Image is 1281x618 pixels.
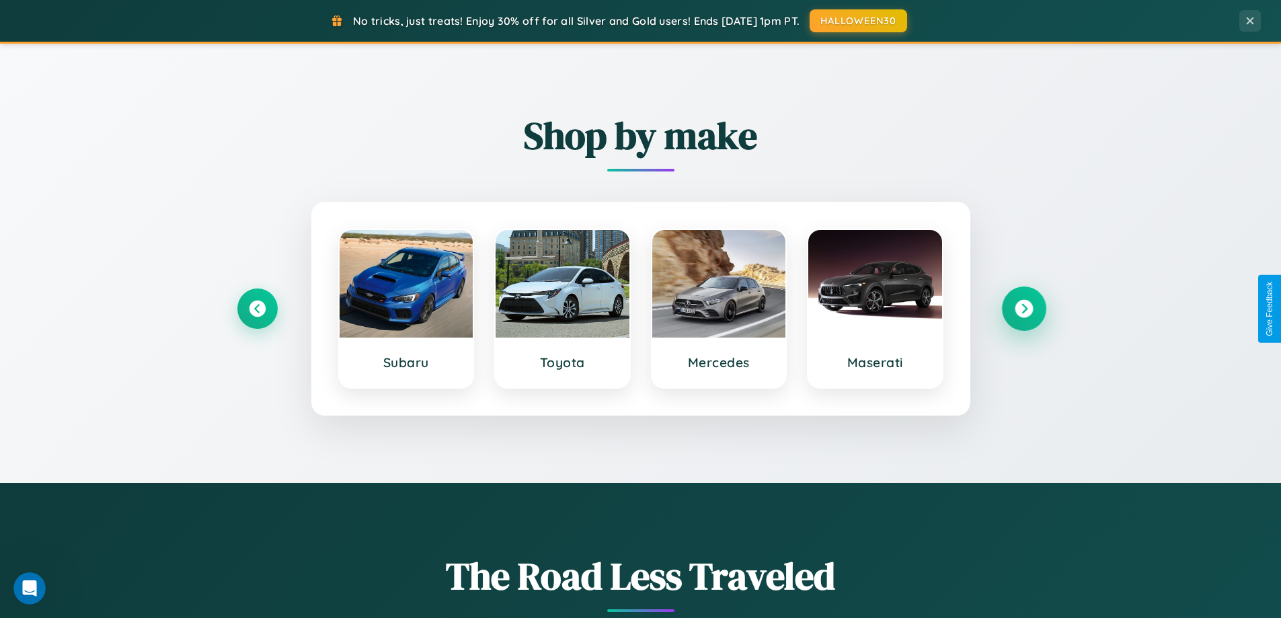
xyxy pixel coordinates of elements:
[822,354,929,371] h3: Maserati
[1265,282,1274,336] div: Give Feedback
[810,9,907,32] button: HALLOWEEN30
[237,550,1044,602] h1: The Road Less Traveled
[237,110,1044,161] h2: Shop by make
[13,572,46,605] iframe: Intercom live chat
[666,354,773,371] h3: Mercedes
[509,354,616,371] h3: Toyota
[353,354,460,371] h3: Subaru
[353,14,800,28] span: No tricks, just treats! Enjoy 30% off for all Silver and Gold users! Ends [DATE] 1pm PT.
